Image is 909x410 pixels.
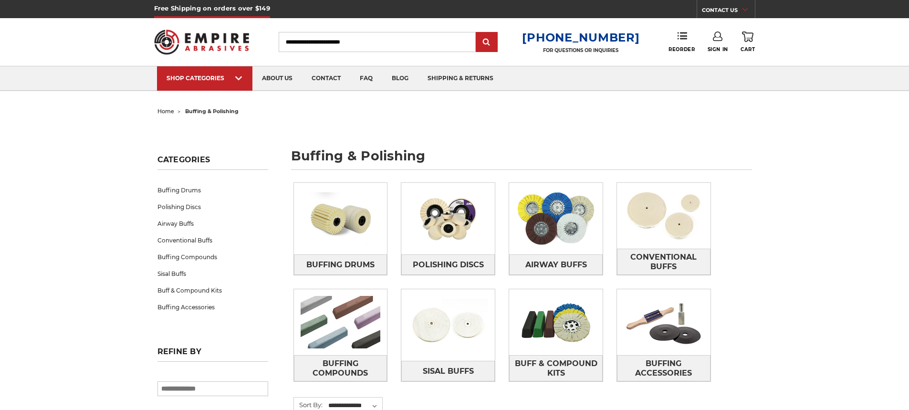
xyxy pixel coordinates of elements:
a: Buff & Compound Kits [509,355,603,381]
h1: buffing & polishing [291,149,752,170]
a: Buffing Accessories [157,299,268,315]
a: blog [382,66,418,91]
a: [PHONE_NUMBER] [522,31,639,44]
input: Submit [477,33,496,52]
h5: Categories [157,155,268,170]
img: Buffing Drums [294,186,387,252]
img: Airway Buffs [509,186,603,252]
span: Airway Buffs [525,257,587,273]
a: Polishing Discs [401,254,495,275]
span: Buffing Drums [306,257,375,273]
a: Airway Buffs [157,215,268,232]
a: Buffing Drums [294,254,387,275]
a: CONTACT US [702,5,755,18]
a: Reorder [669,32,695,52]
div: SHOP CATEGORIES [167,74,243,82]
a: Buffing Compounds [157,249,268,265]
span: Buffing Accessories [617,356,710,381]
a: Cart [741,32,755,53]
span: buffing & polishing [185,108,239,115]
img: Conventional Buffs [617,183,710,249]
span: Conventional Buffs [617,249,710,275]
a: home [157,108,174,115]
img: Sisal Buffs [401,292,495,358]
span: Reorder [669,46,695,53]
img: Empire Abrasives [154,23,250,61]
a: Conventional Buffs [157,232,268,249]
p: FOR QUESTIONS OR INQUIRIES [522,47,639,53]
h5: Refine by [157,347,268,362]
a: Buff & Compound Kits [157,282,268,299]
a: about us [252,66,302,91]
a: contact [302,66,350,91]
span: Buff & Compound Kits [510,356,602,381]
a: Polishing Discs [157,199,268,215]
a: Sisal Buffs [157,265,268,282]
img: Polishing Discs [401,186,495,252]
span: Sign In [708,46,728,53]
a: Sisal Buffs [401,361,495,381]
a: faq [350,66,382,91]
img: Buff & Compound Kits [509,289,603,355]
span: Sisal Buffs [423,363,474,379]
a: Buffing Compounds [294,355,387,381]
img: Buffing Accessories [617,289,710,355]
a: Buffing Accessories [617,355,710,381]
a: shipping & returns [418,66,503,91]
a: Buffing Drums [157,182,268,199]
span: Cart [741,46,755,53]
a: Conventional Buffs [617,249,710,275]
a: Airway Buffs [509,254,603,275]
img: Buffing Compounds [294,289,387,355]
span: Polishing Discs [413,257,484,273]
